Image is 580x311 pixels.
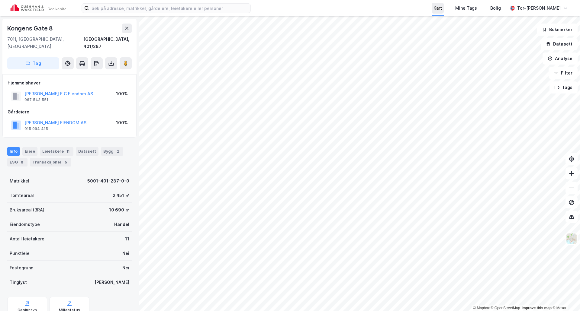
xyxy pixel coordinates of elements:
[490,5,501,12] div: Bolig
[10,192,34,199] div: Tomteareal
[455,5,477,12] div: Mine Tags
[7,24,54,33] div: Kongens Gate 8
[63,159,69,165] div: 5
[115,148,121,154] div: 2
[10,264,33,271] div: Festegrunn
[87,177,129,185] div: 5001-401-287-0-0
[8,79,131,87] div: Hjemmelshaver
[566,233,577,244] img: Z
[7,147,20,156] div: Info
[543,52,578,65] button: Analyse
[122,250,129,257] div: Nei
[30,158,71,167] div: Transaksjoner
[125,235,129,243] div: 11
[522,306,552,310] a: Improve this map
[537,24,578,36] button: Bokmerker
[10,221,40,228] div: Eiendomstype
[7,158,27,167] div: ESG
[22,147,37,156] div: Eiere
[10,4,67,12] img: cushman-wakefield-realkapital-logo.202ea83816669bd177139c58696a8fa1.svg
[122,264,129,271] div: Nei
[24,126,48,131] div: 915 994 415
[114,221,129,228] div: Handel
[7,36,83,50] div: 7011, [GEOGRAPHIC_DATA], [GEOGRAPHIC_DATA]
[101,147,123,156] div: Bygg
[8,108,131,116] div: Gårdeiere
[550,282,580,311] iframe: Chat Widget
[10,279,27,286] div: Tinglyst
[433,5,442,12] div: Kart
[116,90,128,97] div: 100%
[95,279,129,286] div: [PERSON_NAME]
[116,119,128,126] div: 100%
[10,235,44,243] div: Antall leietakere
[76,147,98,156] div: Datasett
[549,81,578,94] button: Tags
[109,206,129,214] div: 10 690 ㎡
[7,57,59,69] button: Tag
[491,306,520,310] a: OpenStreetMap
[10,177,29,185] div: Matrikkel
[89,4,250,13] input: Søk på adresse, matrikkel, gårdeiere, leietakere eller personer
[550,282,580,311] div: Kontrollprogram for chat
[113,192,129,199] div: 2 451 ㎡
[517,5,561,12] div: Tor-[PERSON_NAME]
[19,159,25,165] div: 6
[473,306,490,310] a: Mapbox
[10,206,44,214] div: Bruksareal (BRA)
[541,38,578,50] button: Datasett
[40,147,73,156] div: Leietakere
[549,67,578,79] button: Filter
[83,36,132,50] div: [GEOGRAPHIC_DATA], 401/287
[10,250,30,257] div: Punktleie
[65,148,71,154] div: 11
[24,97,48,102] div: 967 543 551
